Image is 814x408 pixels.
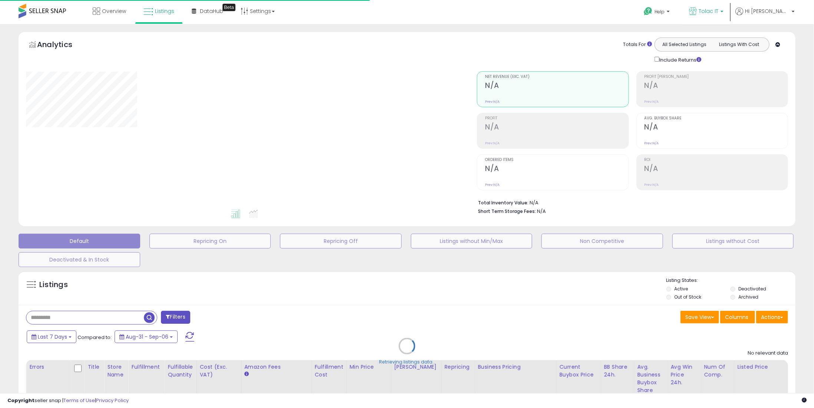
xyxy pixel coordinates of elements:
button: Repricing Off [280,234,402,249]
span: Help [655,9,665,15]
small: Prev: N/A [485,182,500,187]
span: Avg. Buybox Share [645,116,788,121]
h2: N/A [645,123,788,133]
h2: N/A [485,164,628,174]
div: Tooltip anchor [223,4,235,11]
button: Listings without Min/Max [411,234,533,249]
button: Listings without Cost [672,234,794,249]
span: Tolac IT [699,7,718,15]
span: Net Revenue (Exc. VAT) [485,75,628,79]
h2: N/A [645,164,788,174]
button: Default [19,234,140,249]
a: Help [638,1,677,24]
span: Profit [485,116,628,121]
strong: Copyright [7,397,34,404]
small: Prev: N/A [485,141,500,145]
small: Prev: N/A [485,99,500,104]
h5: Analytics [37,39,87,52]
span: ROI [645,158,788,162]
li: N/A [478,198,782,207]
span: N/A [537,208,546,215]
h2: N/A [485,81,628,91]
h2: N/A [485,123,628,133]
i: Get Help [643,7,653,16]
div: Totals For [623,41,652,48]
div: Include Returns [649,55,710,64]
span: DataHub [200,7,223,15]
span: Profit [PERSON_NAME] [645,75,788,79]
span: Overview [102,7,126,15]
button: All Selected Listings [657,40,712,49]
span: Hi [PERSON_NAME] [745,7,790,15]
span: Listings [155,7,174,15]
b: Total Inventory Value: [478,200,528,206]
button: Deactivated & In Stock [19,252,140,267]
div: Retrieving listings data.. [379,359,435,366]
button: Repricing On [149,234,271,249]
small: Prev: N/A [645,182,659,187]
div: seller snap | | [7,397,129,404]
button: Listings With Cost [712,40,767,49]
span: Ordered Items [485,158,628,162]
small: Prev: N/A [645,99,659,104]
b: Short Term Storage Fees: [478,208,536,214]
a: Hi [PERSON_NAME] [735,7,795,24]
button: Non Competitive [541,234,663,249]
small: Prev: N/A [645,141,659,145]
h2: N/A [645,81,788,91]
